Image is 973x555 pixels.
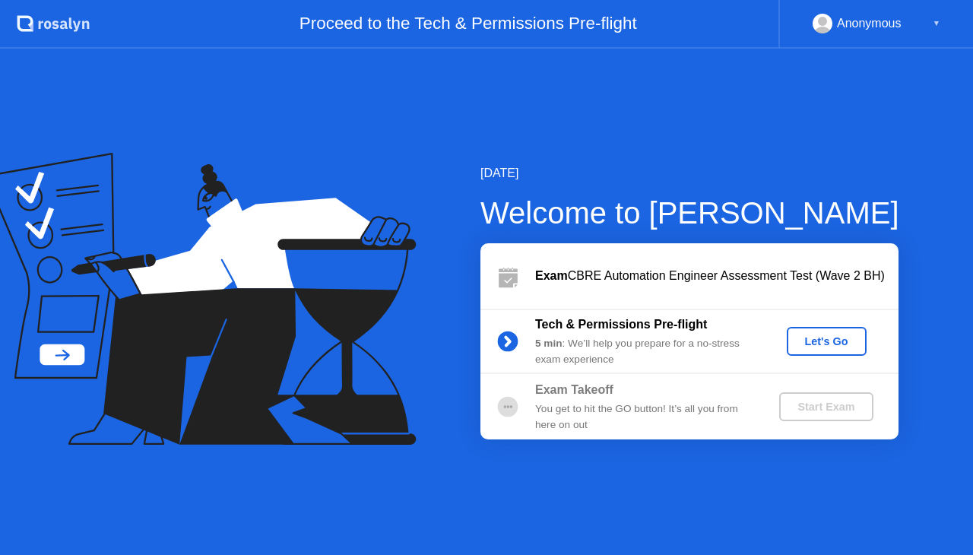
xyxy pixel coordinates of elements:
[480,190,899,236] div: Welcome to [PERSON_NAME]
[535,383,613,396] b: Exam Takeoff
[779,392,873,421] button: Start Exam
[535,338,563,349] b: 5 min
[535,267,899,285] div: CBRE Automation Engineer Assessment Test (Wave 2 BH)
[535,269,568,282] b: Exam
[480,164,899,182] div: [DATE]
[793,335,860,347] div: Let's Go
[787,327,867,356] button: Let's Go
[535,401,754,433] div: You get to hit the GO button! It’s all you from here on out
[785,401,867,413] div: Start Exam
[837,14,902,33] div: Anonymous
[933,14,940,33] div: ▼
[535,336,754,367] div: : We’ll help you prepare for a no-stress exam experience
[535,318,707,331] b: Tech & Permissions Pre-flight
